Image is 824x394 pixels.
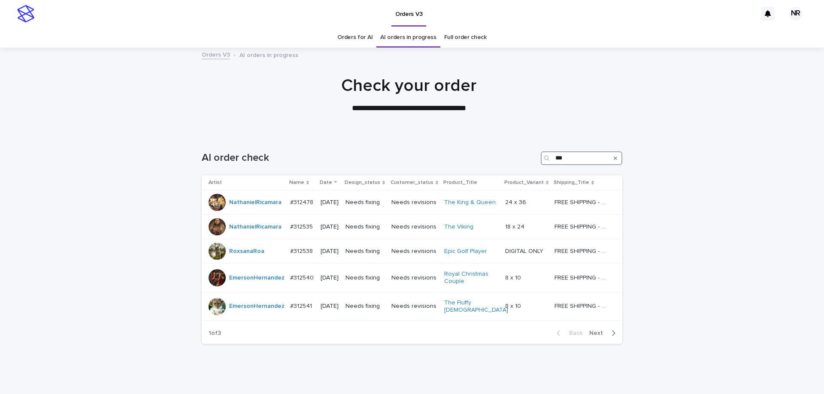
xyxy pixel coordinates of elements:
[239,50,298,59] p: AI orders in progress
[505,273,523,282] p: 8 x 10
[554,222,610,231] p: FREE SHIPPING - preview in 1-2 business days, after your approval delivery will take 5-10 b.d.
[321,223,339,231] p: [DATE]
[444,223,473,231] a: The Viking
[554,197,610,206] p: FREE SHIPPING - preview in 1-2 business days, after your approval delivery will take 5-10 b.d.
[505,246,545,255] p: DIGITAL ONLY
[17,5,34,22] img: stacker-logo-s-only.png
[202,190,622,215] tr: NathanielRicamara #312478#312478 [DATE]Needs fixingNeeds revisionsThe King & Queen 24 x 3624 x 36...
[554,178,589,187] p: Shipping_Title
[380,27,436,48] a: AI orders in progress
[202,292,622,321] tr: EmersonHernandez #312541#312541 [DATE]Needs fixingNeeds revisionsThe Fluffy [DEMOGRAPHIC_DATA] 8 ...
[320,178,332,187] p: Date
[290,246,315,255] p: #312538
[391,223,438,231] p: Needs revisions
[444,248,487,255] a: Epic Golf Player
[321,199,339,206] p: [DATE]
[321,303,339,310] p: [DATE]
[229,303,285,310] a: EmersonHernandez
[554,301,610,310] p: FREE SHIPPING - preview in 1-2 business days, after your approval delivery will take 5-10 b.d.
[444,299,508,314] a: The Fluffy [DEMOGRAPHIC_DATA]
[289,178,304,187] p: Name
[202,152,537,164] h1: AI order check
[505,197,528,206] p: 24 x 36
[290,222,315,231] p: #312535
[391,178,433,187] p: Customer_status
[202,323,228,344] p: 1 of 3
[345,178,380,187] p: Design_status
[789,7,803,21] div: NR
[290,197,315,206] p: #312478
[444,27,487,48] a: Full order check
[321,274,339,282] p: [DATE]
[444,199,496,206] a: The King & Queen
[290,301,314,310] p: #312541
[202,49,230,59] a: Orders V3
[586,329,622,337] button: Next
[229,223,282,231] a: NathanielRicamara
[564,330,582,336] span: Back
[321,248,339,255] p: [DATE]
[505,301,523,310] p: 8 x 10
[554,246,610,255] p: FREE SHIPPING - preview in 1-2 business days, after your approval delivery will take 5-10 b.d.
[199,75,619,96] h1: Check your order
[444,271,498,285] a: Royal Christmas Couple
[345,223,385,231] p: Needs fixing
[391,248,438,255] p: Needs revisions
[443,178,477,187] p: Product_Title
[554,273,610,282] p: FREE SHIPPING - preview in 1-2 business days, after your approval delivery will take 5-10 b.d.
[505,222,526,231] p: 18 x 24
[229,274,285,282] a: EmersonHernandez
[504,178,544,187] p: Product_Variant
[345,303,385,310] p: Needs fixing
[345,199,385,206] p: Needs fixing
[345,248,385,255] p: Needs fixing
[209,178,222,187] p: Artist
[550,329,586,337] button: Back
[202,215,622,239] tr: NathanielRicamara #312535#312535 [DATE]Needs fixingNeeds revisionsThe Viking 18 x 2418 x 24 FREE ...
[541,151,622,165] input: Search
[202,264,622,292] tr: EmersonHernandez #312540#312540 [DATE]Needs fixingNeeds revisionsRoyal Christmas Couple 8 x 108 x...
[229,199,282,206] a: NathanielRicamara
[202,239,622,264] tr: RoxsanaRoa #312538#312538 [DATE]Needs fixingNeeds revisionsEpic Golf Player DIGITAL ONLYDIGITAL O...
[391,303,438,310] p: Needs revisions
[391,274,438,282] p: Needs revisions
[337,27,373,48] a: Orders for AI
[391,199,438,206] p: Needs revisions
[589,330,608,336] span: Next
[345,274,385,282] p: Needs fixing
[229,248,264,255] a: RoxsanaRoa
[290,273,315,282] p: #312540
